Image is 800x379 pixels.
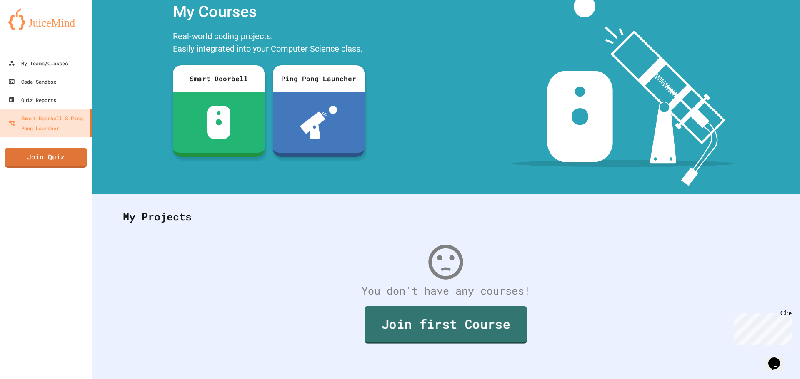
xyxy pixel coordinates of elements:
img: ppl-with-ball.png [300,106,337,139]
img: logo-orange.svg [8,8,83,30]
iframe: chat widget [731,310,792,345]
div: You don't have any courses! [115,283,777,299]
img: sdb-white.svg [207,106,231,139]
iframe: chat widget [765,346,792,371]
a: Join first Course [365,306,527,344]
div: Real-world coding projects. Easily integrated into your Computer Science class. [169,28,369,59]
div: Smart Doorbell [173,65,265,92]
a: Join Quiz [5,148,87,168]
div: Chat with us now!Close [3,3,57,53]
div: My Projects [115,201,777,233]
div: Ping Pong Launcher [273,65,365,92]
div: Quiz Reports [8,95,56,105]
div: Code Sandbox [8,77,56,87]
div: Smart Doorbell & Ping Pong Launcher [8,113,87,133]
div: My Teams/Classes [8,58,68,68]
